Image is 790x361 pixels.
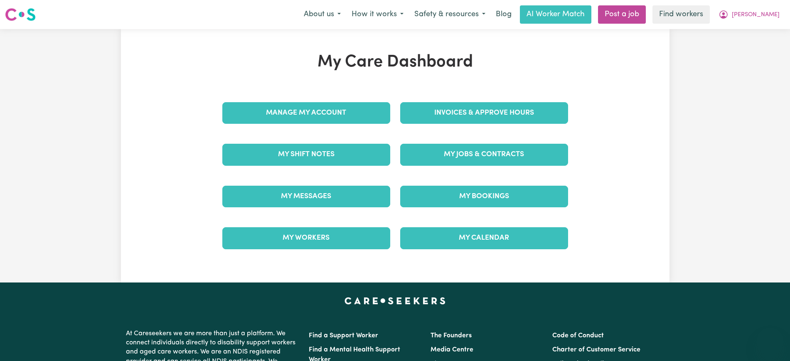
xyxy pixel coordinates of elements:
[217,52,573,72] h1: My Care Dashboard
[400,102,568,124] a: Invoices & Approve Hours
[400,227,568,249] a: My Calendar
[222,144,390,165] a: My Shift Notes
[431,346,473,353] a: Media Centre
[491,5,517,24] a: Blog
[346,6,409,23] button: How it works
[400,144,568,165] a: My Jobs & Contracts
[552,332,604,339] a: Code of Conduct
[298,6,346,23] button: About us
[5,7,36,22] img: Careseekers logo
[400,186,568,207] a: My Bookings
[222,102,390,124] a: Manage My Account
[757,328,783,354] iframe: Button to launch messaging window
[409,6,491,23] button: Safety & resources
[345,297,445,304] a: Careseekers home page
[732,10,780,20] span: [PERSON_NAME]
[222,227,390,249] a: My Workers
[309,332,378,339] a: Find a Support Worker
[431,332,472,339] a: The Founders
[598,5,646,24] a: Post a job
[713,6,785,23] button: My Account
[222,186,390,207] a: My Messages
[652,5,710,24] a: Find workers
[520,5,591,24] a: AI Worker Match
[5,5,36,24] a: Careseekers logo
[552,346,640,353] a: Charter of Customer Service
